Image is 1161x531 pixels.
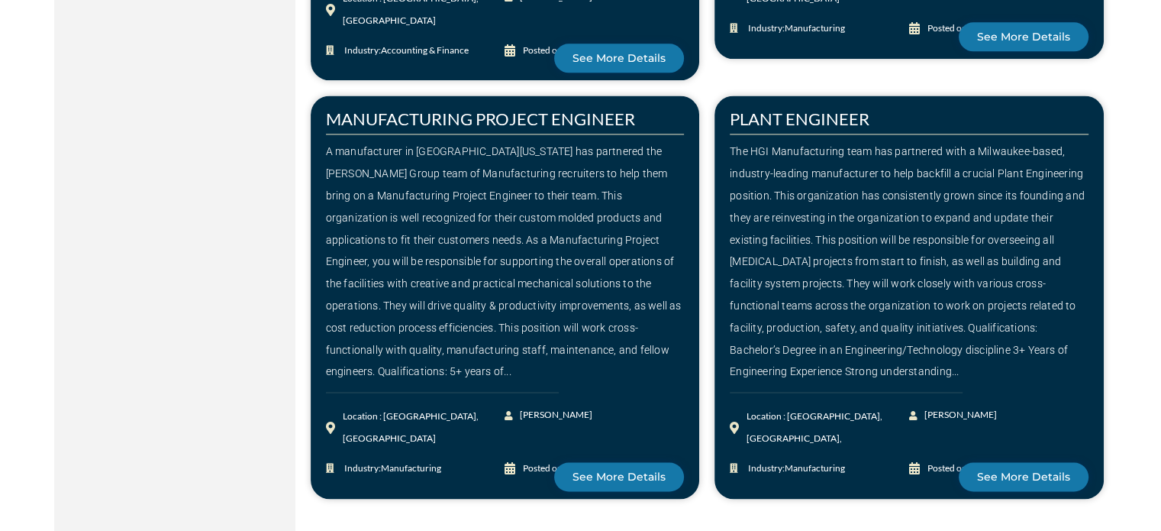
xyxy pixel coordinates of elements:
[747,406,909,450] div: Location : [GEOGRAPHIC_DATA], [GEOGRAPHIC_DATA],
[326,108,635,129] a: MANUFACTURING PROJECT ENGINEER
[959,22,1088,51] a: See More Details
[505,404,594,426] a: [PERSON_NAME]
[921,404,997,426] span: [PERSON_NAME]
[977,471,1070,482] span: See More Details
[554,462,684,491] a: See More Details
[572,53,666,63] span: See More Details
[326,141,685,383] div: A manufacturer in [GEOGRAPHIC_DATA][US_STATE] has partnered the [PERSON_NAME] Group team of Manuf...
[554,44,684,73] a: See More Details
[343,406,505,450] div: Location : [GEOGRAPHIC_DATA], [GEOGRAPHIC_DATA]
[909,404,998,426] a: [PERSON_NAME]
[572,471,666,482] span: See More Details
[977,31,1070,42] span: See More Details
[730,141,1088,383] div: The HGI Manufacturing team has partnered with a Milwaukee-based, industry-leading manufacturer to...
[730,108,869,129] a: PLANT ENGINEER
[516,404,592,426] span: [PERSON_NAME]
[959,462,1088,491] a: See More Details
